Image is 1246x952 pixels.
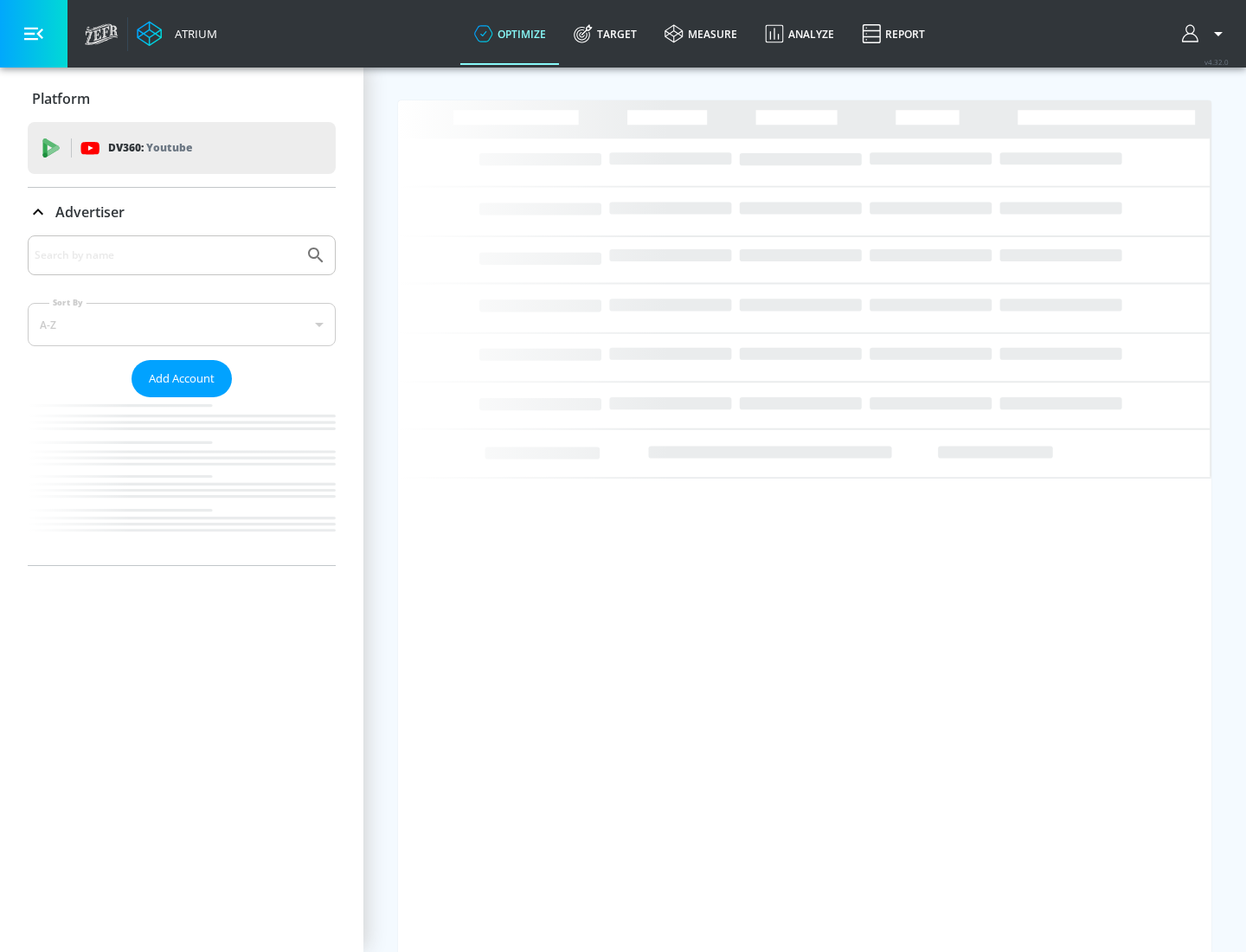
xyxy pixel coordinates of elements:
[651,3,751,65] a: measure
[137,21,217,47] a: Atrium
[1204,57,1229,67] span: v 4.32.0
[55,203,125,222] p: Advertiser
[132,360,232,397] button: Add Account
[146,138,192,157] p: Youtube
[28,74,336,123] div: Platform
[108,138,192,158] p: DV360:
[35,244,297,267] input: Search by name
[28,235,336,565] div: Advertiser
[28,303,336,346] div: A-Z
[149,369,215,389] span: Add Account
[28,188,336,236] div: Advertiser
[28,397,336,565] nav: list of Advertiser
[560,3,651,65] a: Target
[32,89,90,108] p: Platform
[751,3,848,65] a: Analyze
[49,297,87,308] label: Sort By
[168,26,217,42] div: Atrium
[848,3,939,65] a: Report
[28,122,336,174] div: DV360: Youtube
[460,3,560,65] a: optimize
